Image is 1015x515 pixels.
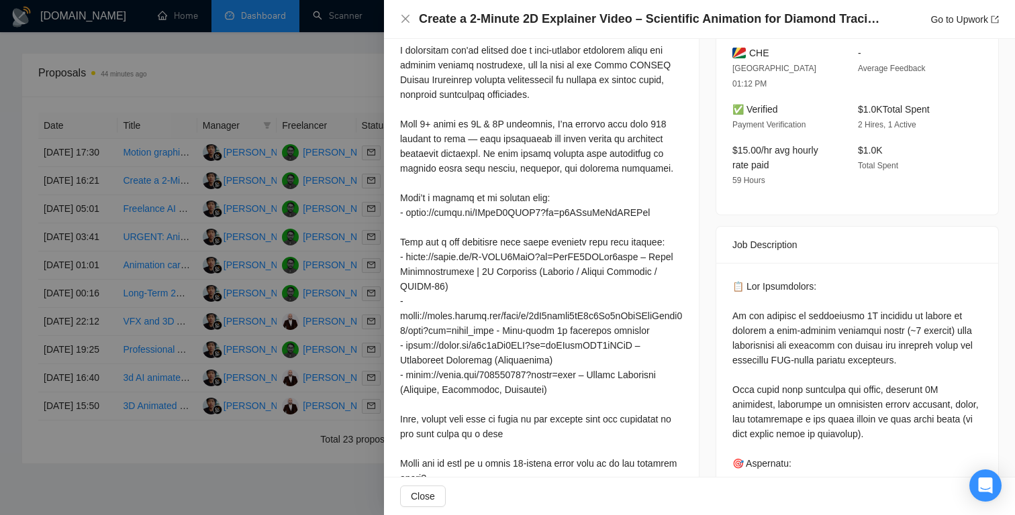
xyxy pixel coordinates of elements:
[749,46,769,60] span: CHE
[400,13,411,24] span: close
[732,46,746,60] img: 🇸🇨
[400,485,446,507] button: Close
[858,145,883,156] span: $1.0K
[930,14,999,25] a: Go to Upworkexport
[732,145,818,170] span: $15.00/hr avg hourly rate paid
[991,15,999,23] span: export
[969,469,1002,502] div: Open Intercom Messenger
[732,104,778,115] span: ✅ Verified
[419,11,882,27] h4: Create a 2-Minute 2D Explainer Video – Scientific Animation for Diamond Tracing Technology
[858,120,916,129] span: 2 Hires, 1 Active
[732,120,806,129] span: Payment Verification
[858,64,926,73] span: Average Feedback
[400,13,411,25] button: Close
[732,227,982,263] div: Job Description
[858,161,898,170] span: Total Spent
[858,104,930,115] span: $1.0K Total Spent
[411,489,435,504] span: Close
[858,48,861,58] span: -
[732,176,765,185] span: 59 Hours
[732,64,816,89] span: [GEOGRAPHIC_DATA] 01:12 PM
